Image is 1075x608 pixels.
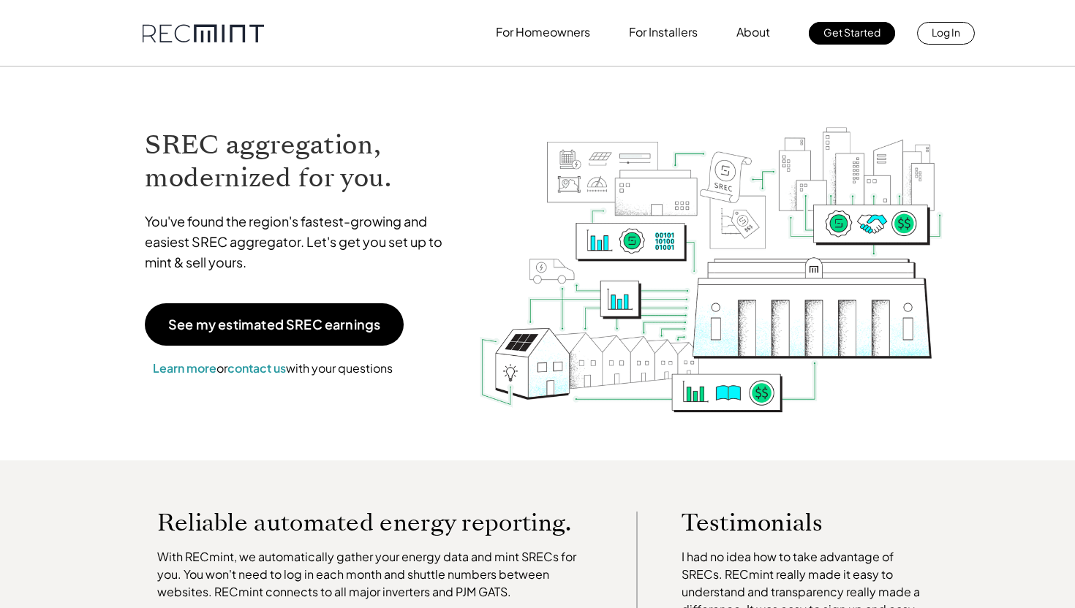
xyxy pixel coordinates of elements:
a: contact us [227,360,286,376]
p: For Installers [629,22,698,42]
p: You've found the region's fastest-growing and easiest SREC aggregator. Let's get you set up to mi... [145,211,456,273]
p: Log In [932,22,960,42]
p: or with your questions [145,359,401,378]
p: See my estimated SREC earnings [168,318,380,331]
p: For Homeowners [496,22,590,42]
a: See my estimated SREC earnings [145,303,404,346]
p: With RECmint, we automatically gather your energy data and mint SRECs for you. You won't need to ... [157,548,593,601]
img: RECmint value cycle [478,88,945,417]
a: Get Started [809,22,895,45]
p: About [736,22,770,42]
h1: SREC aggregation, modernized for you. [145,129,456,194]
a: Learn more [153,360,216,376]
p: Testimonials [682,512,899,533]
p: Get Started [823,22,880,42]
p: Reliable automated energy reporting. [157,512,593,533]
a: Log In [917,22,975,45]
